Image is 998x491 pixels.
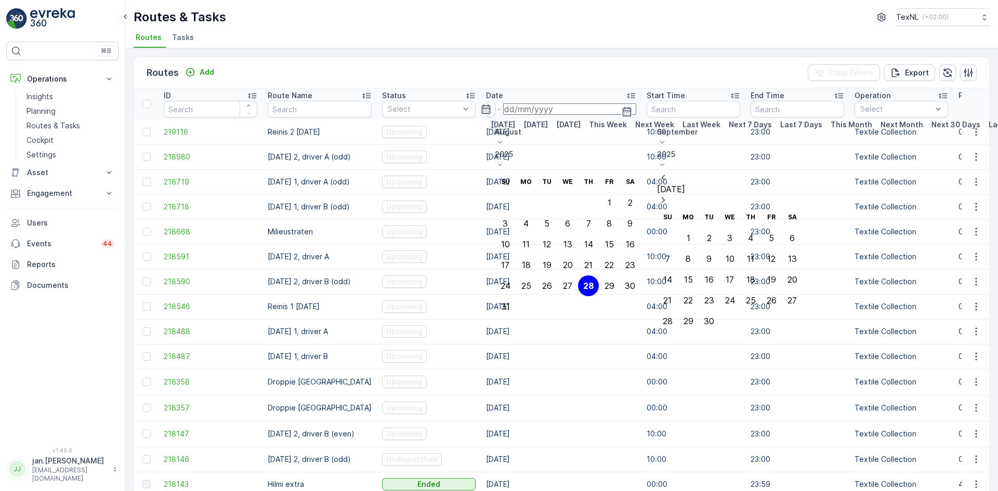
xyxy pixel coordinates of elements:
[6,8,27,29] img: logo
[745,447,849,472] td: 23:00
[589,120,627,130] p: This Week
[262,269,377,294] td: [DATE] 2, driver B (odd)
[663,275,672,284] div: 14
[481,294,641,319] td: [DATE]
[181,66,218,78] button: Add
[767,275,776,284] div: 19
[386,326,423,337] p: Upcoming
[262,194,377,219] td: [DATE] 1, driver B (odd)
[563,281,572,290] div: 27
[164,90,171,101] p: ID
[829,68,874,78] p: Clear Filters
[386,454,438,465] p: Undispatched
[519,118,552,131] button: Today
[164,177,257,187] a: 218719
[719,207,740,228] th: Wednesday
[727,233,732,243] div: 3
[142,203,151,211] div: Toggle Row Selected
[6,456,119,483] button: JJjan.[PERSON_NAME][EMAIL_ADDRESS][DOMAIN_NAME]
[745,369,849,395] td: 23:00
[481,144,641,169] td: [DATE]
[262,144,377,169] td: [DATE] 2, driver A (odd)
[164,152,257,162] span: 218980
[625,281,635,290] div: 30
[543,260,551,270] div: 19
[481,120,641,144] td: [DATE]
[684,296,693,305] div: 22
[605,281,614,290] div: 29
[657,149,803,160] p: 2025
[584,260,593,270] div: 21
[481,244,641,269] td: [DATE]
[855,90,890,101] p: Operation
[142,153,151,161] div: Toggle Row Selected
[849,421,953,447] td: Textile Collection
[382,376,427,388] button: Upcoming
[707,233,712,243] div: 2
[503,219,508,228] div: 3
[164,326,257,337] span: 218488
[164,202,257,212] span: 218718
[164,403,257,413] a: 218357
[849,369,953,395] td: Textile Collection
[32,456,107,466] p: jan.[PERSON_NAME]
[142,404,151,412] div: Toggle Row Selected
[544,219,549,228] div: 5
[382,325,427,338] button: Upcoming
[746,275,755,284] div: 18
[164,227,257,237] a: 218668
[262,169,377,194] td: [DATE] 1, driver A (odd)
[746,296,756,305] div: 25
[620,171,640,192] th: Saturday
[200,67,214,77] p: Add
[896,8,990,26] button: TexNL(+02:00)
[767,254,776,263] div: 12
[896,12,918,22] p: TexNL
[523,219,529,228] div: 4
[101,47,111,55] p: ⌘B
[481,219,641,244] td: [DATE]
[790,233,795,243] div: 6
[684,316,693,326] div: 29
[136,32,162,43] span: Routes
[495,149,640,160] p: 2025
[164,276,257,287] a: 218590
[605,240,614,249] div: 15
[164,351,257,362] a: 218487
[481,421,641,447] td: [DATE]
[9,461,25,477] div: JJ
[382,478,476,490] button: Ended
[164,377,257,387] a: 218358
[523,120,548,130] p: [DATE]
[678,118,725,131] button: Last Week
[382,350,427,363] button: Upcoming
[386,127,423,137] p: Upcoming
[552,118,585,131] button: Tomorrow
[481,269,641,294] td: [DATE]
[103,240,112,248] p: 44
[382,225,427,238] button: Upcoming
[262,244,377,269] td: [DATE] 2, driver A
[745,421,849,447] td: 23:00
[262,447,377,472] td: [DATE] 2, driver B (odd)
[787,275,797,284] div: 20
[382,176,427,188] button: Upcoming
[704,296,714,305] div: 23
[386,276,423,287] p: Upcoming
[142,378,151,386] div: Toggle Row Selected
[831,120,872,130] p: This Month
[495,127,640,137] p: August
[164,127,257,137] a: 219116
[503,103,636,115] input: dd/mm/yyyy
[641,344,745,369] td: 04:00
[134,9,226,25] p: Routes & Tasks
[268,101,372,117] input: Search
[665,254,670,263] div: 7
[905,68,929,78] p: Export
[626,240,635,249] div: 16
[501,240,510,249] div: 10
